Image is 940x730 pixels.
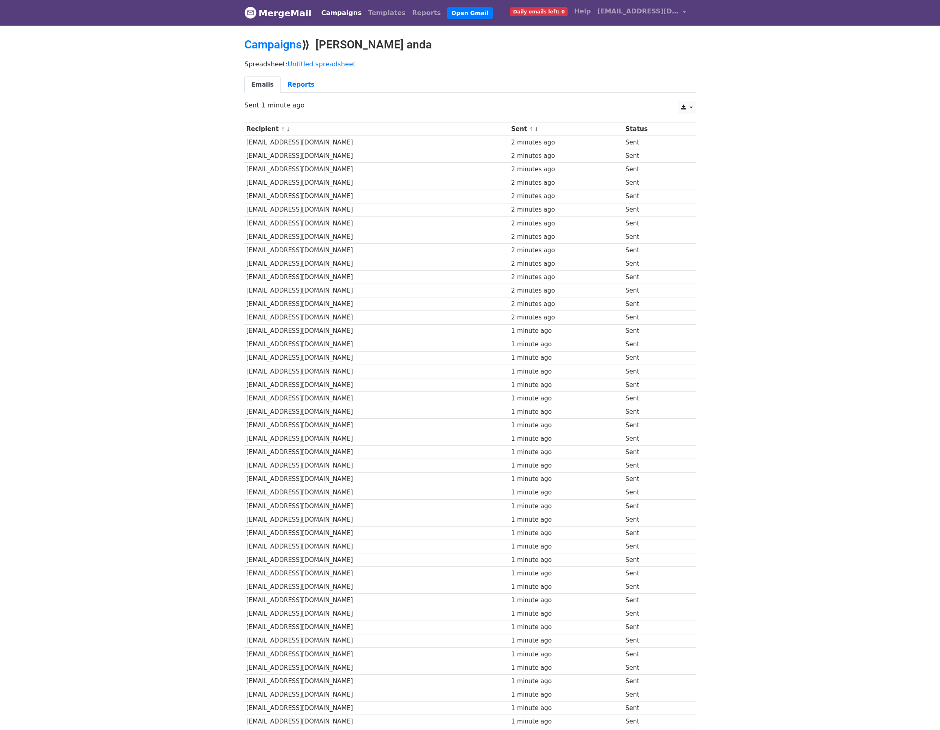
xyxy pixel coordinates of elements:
th: Status [624,122,686,136]
td: Sent [624,378,686,391]
td: Sent [624,136,686,149]
td: Sent [624,594,686,607]
td: [EMAIL_ADDRESS][DOMAIN_NAME] [244,378,509,391]
td: Sent [624,580,686,594]
td: [EMAIL_ADDRESS][DOMAIN_NAME] [244,540,509,553]
td: Sent [624,203,686,216]
td: [EMAIL_ADDRESS][DOMAIN_NAME] [244,324,509,338]
div: 2 minutes ago [511,246,621,255]
td: [EMAIL_ADDRESS][DOMAIN_NAME] [244,553,509,567]
td: [EMAIL_ADDRESS][DOMAIN_NAME] [244,432,509,446]
a: ↓ [286,126,290,132]
td: Sent [624,149,686,163]
td: Sent [624,486,686,499]
div: 1 minute ago [511,623,621,632]
td: [EMAIL_ADDRESS][DOMAIN_NAME] [244,580,509,594]
td: Sent [624,163,686,176]
td: Sent [624,553,686,567]
td: [EMAIL_ADDRESS][DOMAIN_NAME] [244,271,509,284]
td: [EMAIL_ADDRESS][DOMAIN_NAME] [244,297,509,311]
div: 2 minutes ago [511,259,621,269]
td: [EMAIL_ADDRESS][DOMAIN_NAME] [244,472,509,486]
td: [EMAIL_ADDRESS][DOMAIN_NAME] [244,459,509,472]
th: Recipient [244,122,509,136]
td: [EMAIL_ADDRESS][DOMAIN_NAME] [244,621,509,634]
td: Sent [624,190,686,203]
div: 1 minute ago [511,340,621,349]
td: [EMAIL_ADDRESS][DOMAIN_NAME] [244,419,509,432]
div: 1 minute ago [511,542,621,551]
a: ↑ [281,126,285,132]
td: Sent [624,647,686,661]
div: 1 minute ago [511,407,621,417]
td: [EMAIL_ADDRESS][DOMAIN_NAME] [244,311,509,324]
div: 1 minute ago [511,650,621,659]
td: [EMAIL_ADDRESS][DOMAIN_NAME] [244,647,509,661]
span: Daily emails left: 0 [510,7,568,16]
div: 2 minutes ago [511,313,621,322]
td: Sent [624,499,686,513]
div: 1 minute ago [511,677,621,686]
div: 2 minutes ago [511,286,621,295]
div: 1 minute ago [511,488,621,497]
td: [EMAIL_ADDRESS][DOMAIN_NAME] [244,688,509,702]
a: Untitled spreadsheet [287,60,355,68]
div: 1 minute ago [511,421,621,430]
td: Sent [624,391,686,405]
td: Sent [624,567,686,580]
td: Sent [624,324,686,338]
td: Sent [624,634,686,647]
td: Sent [624,297,686,311]
div: 1 minute ago [511,515,621,525]
div: 1 minute ago [511,529,621,538]
td: [EMAIL_ADDRESS][DOMAIN_NAME] [244,163,509,176]
a: Daily emails left: 0 [507,3,571,20]
td: Sent [624,271,686,284]
a: ↓ [534,126,539,132]
p: Spreadsheet: [244,60,696,68]
td: [EMAIL_ADDRESS][DOMAIN_NAME] [244,176,509,190]
a: Open Gmail [447,7,492,19]
td: [EMAIL_ADDRESS][DOMAIN_NAME] [244,446,509,459]
td: [EMAIL_ADDRESS][DOMAIN_NAME] [244,499,509,513]
td: Sent [624,365,686,378]
div: 2 minutes ago [511,299,621,309]
div: 1 minute ago [511,582,621,592]
div: 1 minute ago [511,474,621,484]
td: Sent [624,351,686,365]
a: Help [571,3,594,20]
td: Sent [624,472,686,486]
td: Sent [624,459,686,472]
td: [EMAIL_ADDRESS][DOMAIN_NAME] [244,594,509,607]
div: 2 minutes ago [511,205,621,214]
p: Sent 1 minute ago [244,101,696,109]
h2: ⟫ [PERSON_NAME] anda [244,38,696,52]
td: Sent [624,311,686,324]
td: Sent [624,405,686,419]
div: 2 minutes ago [511,273,621,282]
img: MergeMail logo [244,7,257,19]
div: 2 minutes ago [511,151,621,161]
div: 2 minutes ago [511,219,621,228]
td: [EMAIL_ADDRESS][DOMAIN_NAME] [244,486,509,499]
td: [EMAIL_ADDRESS][DOMAIN_NAME] [244,715,509,728]
a: Campaigns [318,5,365,21]
td: [EMAIL_ADDRESS][DOMAIN_NAME] [244,405,509,419]
td: [EMAIL_ADDRESS][DOMAIN_NAME] [244,190,509,203]
div: 1 minute ago [511,596,621,605]
td: Sent [624,230,686,243]
div: 1 minute ago [511,367,621,376]
td: Sent [624,674,686,688]
td: Sent [624,446,686,459]
td: [EMAIL_ADDRESS][DOMAIN_NAME] [244,257,509,271]
span: [EMAIL_ADDRESS][DOMAIN_NAME] [597,7,679,16]
div: 1 minute ago [511,461,621,470]
td: Sent [624,661,686,674]
td: [EMAIL_ADDRESS][DOMAIN_NAME] [244,391,509,405]
div: 1 minute ago [511,609,621,619]
td: Sent [624,216,686,230]
div: 1 minute ago [511,502,621,511]
td: [EMAIL_ADDRESS][DOMAIN_NAME] [244,216,509,230]
td: [EMAIL_ADDRESS][DOMAIN_NAME] [244,634,509,647]
td: Sent [624,688,686,702]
